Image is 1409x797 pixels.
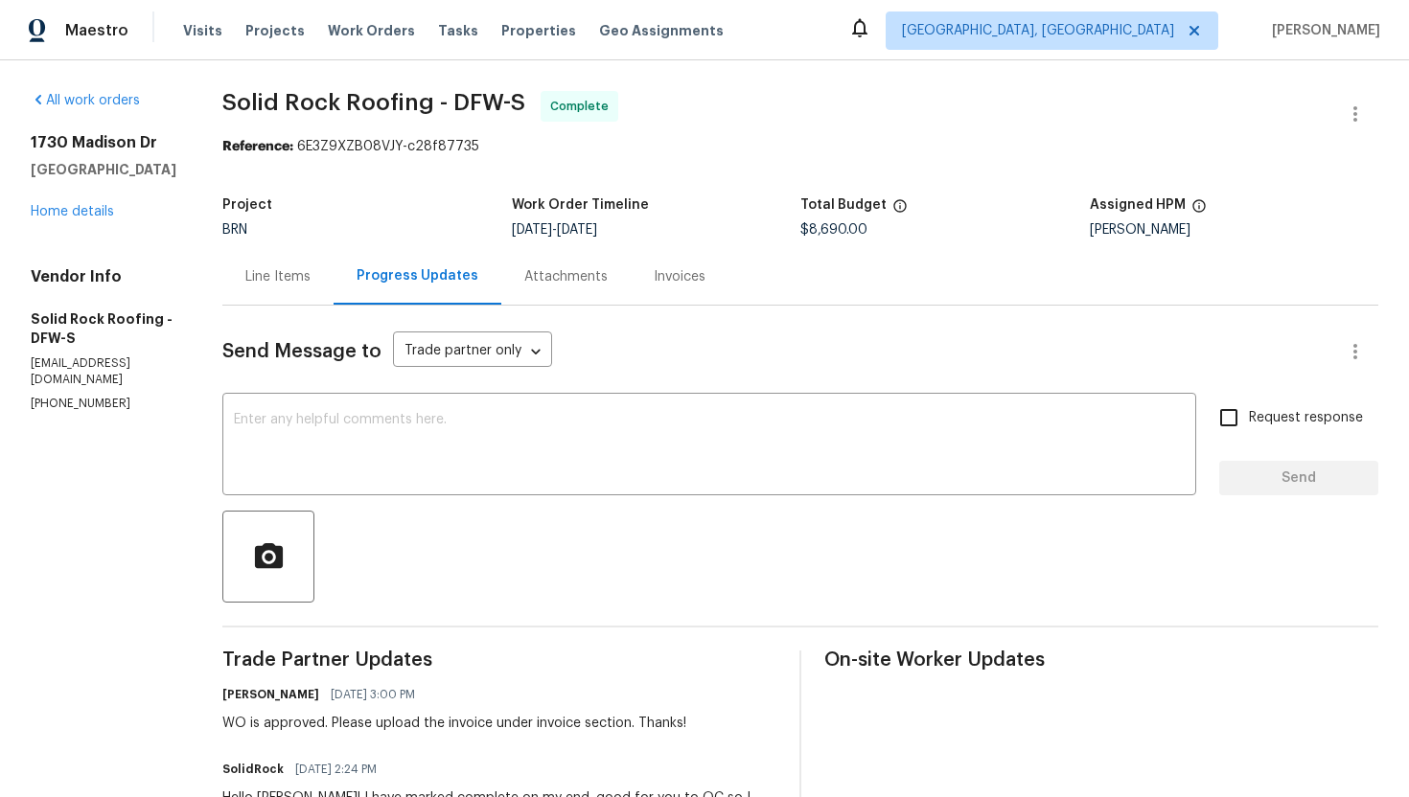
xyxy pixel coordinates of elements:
b: Reference: [222,140,293,153]
span: Tasks [438,24,478,37]
span: The total cost of line items that have been proposed by Opendoor. This sum includes line items th... [892,198,908,223]
h5: Assigned HPM [1090,198,1186,212]
span: Request response [1249,408,1363,428]
span: [DATE] [512,223,552,237]
span: Solid Rock Roofing - DFW-S [222,91,525,114]
span: The hpm assigned to this work order. [1191,198,1207,223]
h4: Vendor Info [31,267,176,286]
div: 6E3Z9XZB08VJY-c28f87735 [222,137,1378,156]
h5: Project [222,198,272,212]
div: Trade partner only [393,336,552,368]
h6: SolidRock [222,760,284,779]
span: Visits [183,21,222,40]
div: Progress Updates [357,266,478,285]
span: BRN [222,223,247,237]
p: [EMAIL_ADDRESS][DOMAIN_NAME] [31,355,176,388]
span: [PERSON_NAME] [1264,21,1380,40]
a: Home details [31,205,114,218]
h5: Work Order Timeline [512,198,649,212]
span: - [512,223,597,237]
span: Projects [245,21,305,40]
span: Work Orders [328,21,415,40]
div: Invoices [654,267,705,286]
span: Geo Assignments [599,21,724,40]
span: [DATE] 2:24 PM [295,760,377,779]
span: [DATE] 3:00 PM [331,685,415,704]
h5: [GEOGRAPHIC_DATA] [31,160,176,179]
span: Maestro [65,21,128,40]
p: [PHONE_NUMBER] [31,396,176,412]
div: Line Items [245,267,311,286]
div: [PERSON_NAME] [1090,223,1379,237]
span: Complete [550,97,616,116]
span: Properties [501,21,576,40]
div: Attachments [524,267,608,286]
span: [DATE] [557,223,597,237]
span: Send Message to [222,342,381,361]
span: Trade Partner Updates [222,650,776,670]
h2: 1730 Madison Dr [31,133,176,152]
a: All work orders [31,94,140,107]
span: $8,690.00 [800,223,867,237]
div: WO is approved. Please upload the invoice under invoice section. Thanks! [222,714,686,733]
h6: [PERSON_NAME] [222,685,319,704]
span: [GEOGRAPHIC_DATA], [GEOGRAPHIC_DATA] [902,21,1174,40]
span: On-site Worker Updates [824,650,1378,670]
h5: Total Budget [800,198,887,212]
h5: Solid Rock Roofing - DFW-S [31,309,176,348]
